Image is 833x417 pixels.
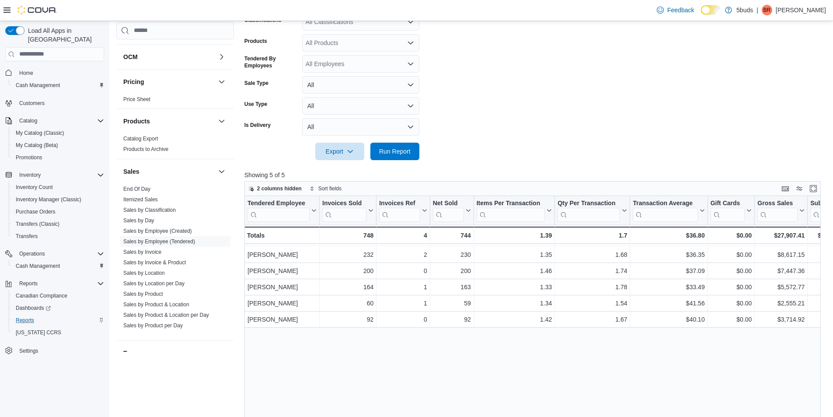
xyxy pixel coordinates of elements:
[12,140,62,151] a: My Catalog (Beta)
[477,282,552,292] div: 1.33
[245,183,305,194] button: 2 columns hidden
[19,347,38,354] span: Settings
[407,39,414,46] button: Open list of options
[123,77,215,86] button: Pricing
[9,260,108,272] button: Cash Management
[123,186,150,193] span: End Of Day
[16,130,64,137] span: My Catalog (Classic)
[123,196,158,203] a: Itemized Sales
[216,348,227,358] button: Taxes
[16,116,41,126] button: Catalog
[558,199,620,207] div: Qty Per Transaction
[12,194,85,205] a: Inventory Manager (Classic)
[244,171,827,179] p: Showing 5 of 5
[123,117,150,126] h3: Products
[16,249,104,259] span: Operations
[19,100,45,107] span: Customers
[123,301,189,308] a: Sales by Product & Location
[247,199,310,221] div: Tendered Employee
[9,314,108,326] button: Reports
[12,128,104,138] span: My Catalog (Classic)
[757,199,798,221] div: Gross Sales
[123,322,183,329] span: Sales by Product per Day
[776,5,826,15] p: [PERSON_NAME]
[247,199,310,207] div: Tendered Employee
[379,282,427,292] div: 1
[123,135,158,142] span: Catalog Export
[407,60,414,67] button: Open list of options
[558,230,627,241] div: 1.7
[123,291,163,298] span: Sales by Product
[633,298,704,308] div: $41.56
[9,193,108,206] button: Inventory Manager (Classic)
[12,315,104,326] span: Reports
[379,230,427,241] div: 4
[12,219,63,229] a: Transfers (Classic)
[216,52,227,62] button: OCM
[216,77,227,87] button: Pricing
[12,303,54,313] a: Dashboards
[710,314,752,325] div: $0.00
[16,116,104,126] span: Catalog
[322,249,373,260] div: 232
[12,231,41,242] a: Transfers
[16,317,34,324] span: Reports
[247,298,317,308] div: [PERSON_NAME]
[16,305,51,312] span: Dashboards
[558,314,627,325] div: 1.67
[432,199,464,221] div: Net Sold
[16,221,59,228] span: Transfers (Classic)
[407,18,414,25] button: Open list of options
[667,6,694,14] span: Feedback
[322,266,373,276] div: 200
[12,140,104,151] span: My Catalog (Beta)
[433,266,471,276] div: 200
[123,238,195,245] span: Sales by Employee (Tendered)
[9,218,108,230] button: Transfers (Classic)
[794,183,805,194] button: Display options
[379,298,427,308] div: 1
[432,199,471,221] button: Net Sold
[16,233,38,240] span: Transfers
[16,184,53,191] span: Inventory Count
[12,327,65,338] a: [US_STATE] CCRS
[12,291,71,301] a: Canadian Compliance
[633,249,704,260] div: $36.35
[12,261,104,271] span: Cash Management
[9,151,108,164] button: Promotions
[322,199,373,221] button: Invoices Sold
[123,53,215,61] button: OCM
[16,278,41,289] button: Reports
[123,217,154,224] span: Sales by Day
[123,249,161,255] a: Sales by Invoice
[16,292,67,299] span: Canadian Compliance
[19,117,37,124] span: Catalog
[9,127,108,139] button: My Catalog (Classic)
[12,315,38,326] a: Reports
[12,128,68,138] a: My Catalog (Classic)
[710,199,745,221] div: Gift Card Sales
[710,298,752,308] div: $0.00
[123,167,215,176] button: Sales
[633,199,697,207] div: Transaction Average
[2,344,108,357] button: Settings
[710,199,745,207] div: Gift Cards
[558,298,627,308] div: 1.54
[710,249,752,260] div: $0.00
[808,183,819,194] button: Enter fullscreen
[12,152,46,163] a: Promotions
[315,143,364,160] button: Export
[17,6,57,14] img: Cova
[123,146,168,153] span: Products to Archive
[558,199,627,221] button: Qty Per Transaction
[16,196,81,203] span: Inventory Manager (Classic)
[123,259,186,266] a: Sales by Invoice & Product
[123,117,215,126] button: Products
[633,282,704,292] div: $33.49
[477,314,552,325] div: 1.42
[379,199,420,221] div: Invoices Ref
[247,249,317,260] div: [PERSON_NAME]
[379,314,427,325] div: 0
[432,230,471,241] div: 744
